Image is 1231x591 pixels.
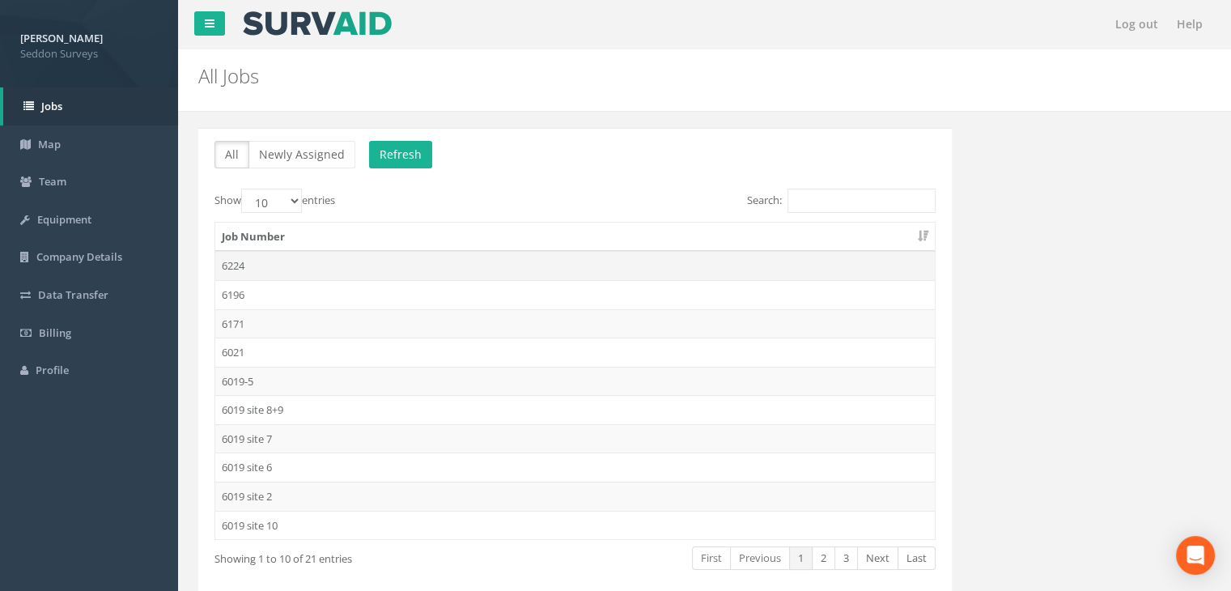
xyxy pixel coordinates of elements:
[41,99,62,113] span: Jobs
[857,546,898,570] a: Next
[37,212,91,227] span: Equipment
[1176,536,1215,575] div: Open Intercom Messenger
[214,545,501,567] div: Showing 1 to 10 of 21 entries
[215,338,935,367] td: 6021
[20,27,158,61] a: [PERSON_NAME] Seddon Surveys
[215,424,935,453] td: 6019 site 7
[215,511,935,540] td: 6019 site 10
[38,137,61,151] span: Map
[787,189,936,213] input: Search:
[198,66,1038,87] h2: All Jobs
[215,223,935,252] th: Job Number: activate to sort column ascending
[730,546,790,570] a: Previous
[36,249,122,264] span: Company Details
[692,546,731,570] a: First
[834,546,858,570] a: 3
[38,287,108,302] span: Data Transfer
[369,141,432,168] button: Refresh
[812,546,835,570] a: 2
[215,367,935,396] td: 6019-5
[215,395,935,424] td: 6019 site 8+9
[215,453,935,482] td: 6019 site 6
[241,189,302,213] select: Showentries
[789,546,813,570] a: 1
[39,325,71,340] span: Billing
[39,174,66,189] span: Team
[747,189,936,213] label: Search:
[215,280,935,309] td: 6196
[214,141,249,168] button: All
[36,363,69,377] span: Profile
[214,189,335,213] label: Show entries
[898,546,936,570] a: Last
[215,309,935,338] td: 6171
[20,46,158,62] span: Seddon Surveys
[248,141,355,168] button: Newly Assigned
[215,482,935,511] td: 6019 site 2
[20,31,103,45] strong: [PERSON_NAME]
[3,87,178,125] a: Jobs
[215,251,935,280] td: 6224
